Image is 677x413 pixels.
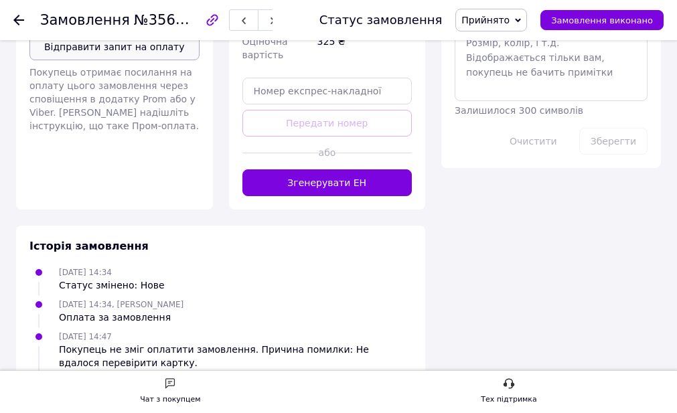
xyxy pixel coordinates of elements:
button: Відправити запит на оплату [29,33,200,60]
span: Замовлення виконано [551,15,653,25]
span: або [319,146,335,159]
span: Залишилося 300 символів [455,105,583,116]
span: Покупець отримає посилання на оплату цього замовлення через сповіщення в додатку Prom або у Viber... [29,67,199,131]
button: Замовлення виконано [540,10,664,30]
div: 325 ₴ [315,29,415,67]
div: Чат з покупцем [140,393,200,406]
span: [DATE] 14:34 [59,268,112,277]
button: Згенерувати ЕН [242,169,412,196]
div: Оплата за замовлення [59,311,183,324]
span: Замовлення [40,12,130,28]
div: Повернутися назад [13,13,24,27]
span: [DATE] 14:34, [PERSON_NAME] [59,300,183,309]
div: Статус замовлення [319,13,443,27]
span: №356884862 [134,11,229,28]
div: Тех підтримка [481,393,537,406]
div: Статус змінено: Нове [59,278,165,292]
span: Історія замовлення [29,240,149,252]
div: Покупець не зміг оплатити замовлення. Причина помилки: Не вдалося перевірити картку. [59,343,412,369]
span: Прийнято [461,15,510,25]
input: Номер експрес-накладної [242,78,412,104]
span: [DATE] 14:47 [59,332,112,341]
span: Оціночна вартість [242,36,288,60]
